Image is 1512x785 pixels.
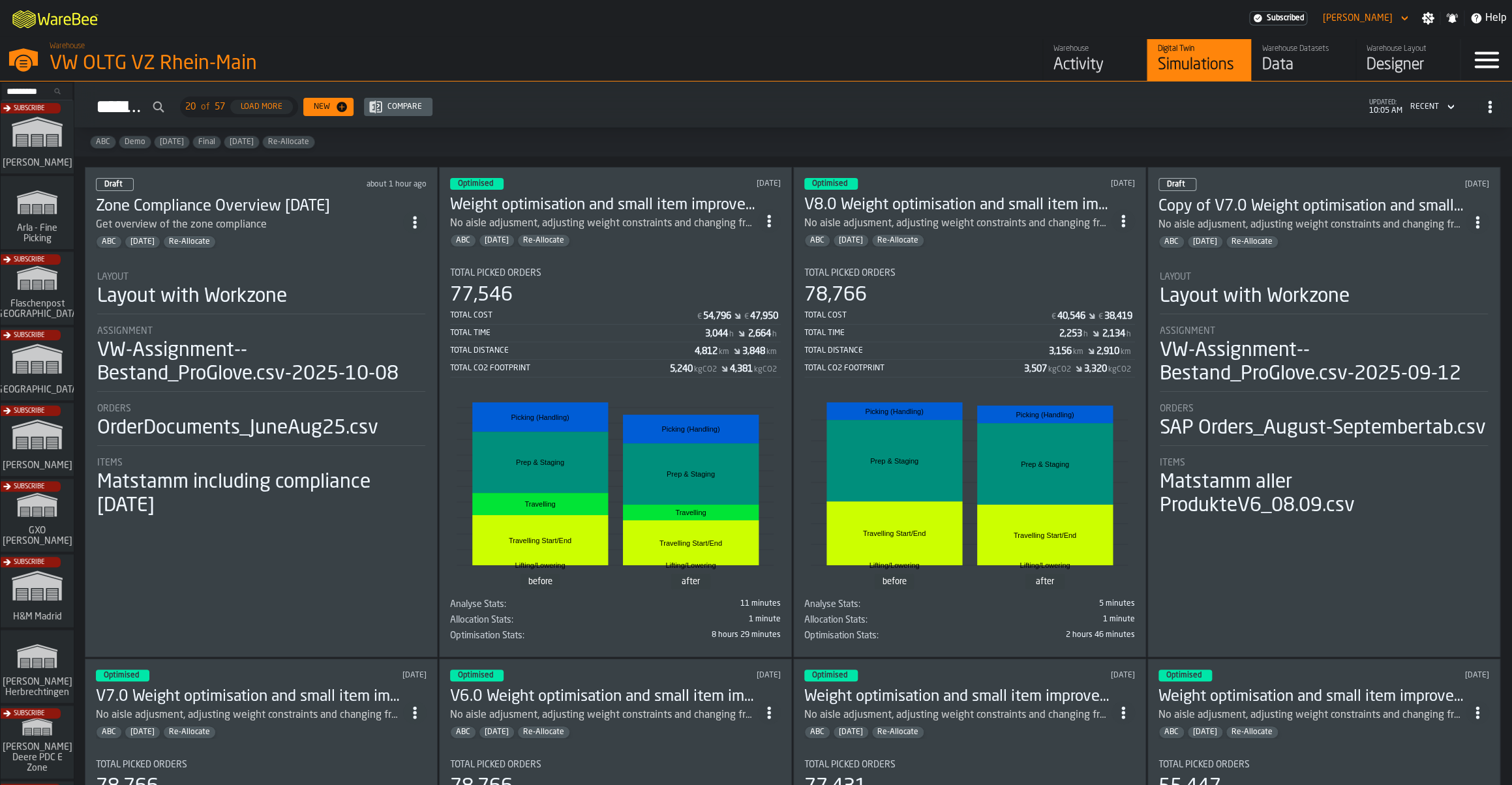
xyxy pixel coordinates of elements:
div: No aisle adjusment, adjusting weight constraints and changing from gramm to kilogramme and puttin... [450,707,757,723]
label: button-toggle-Notifications [1440,12,1464,25]
div: V8.0 Weight optimisation and small item improvement [804,195,1111,216]
div: Title [97,458,425,468]
span: Feb/25 [155,138,189,147]
div: Title [804,268,1135,278]
div: Title [450,630,613,641]
span: Re-Allocate [872,728,924,737]
span: h [1126,330,1131,339]
div: Total Cost [804,311,1050,320]
div: DropdownMenuValue-Sebastian Petruch Petruch [1318,10,1411,26]
div: Updated: 9/18/2025, 12:58:16 PM Created: 9/18/2025, 12:58:16 PM [1344,180,1490,189]
div: DropdownMenuValue-4 [1405,99,1457,115]
section: card-SimulationDashboardCard-optimised [804,258,1135,646]
span: Layout [1160,272,1191,282]
div: stat-Items [1160,458,1488,518]
div: Stat Value [670,364,693,374]
span: ABC [97,237,121,246]
div: Stat Value [703,311,731,321]
span: Allocation Stats: [804,615,868,625]
text: after [1036,577,1055,586]
div: Title [96,760,427,770]
div: Title [450,615,613,625]
div: Title [97,272,425,282]
div: Get overview of the zone compliance [96,217,403,233]
span: € [697,312,702,321]
h3: Copy of V7.0 Weight optimisation and small item improvement [1158,196,1466,217]
span: Optimised [812,672,847,679]
div: VW-Assignment--Bestand_ProGlove.csv-2025-09-12 [1160,339,1488,386]
span: Analyse Stats: [804,599,860,610]
span: 552,800 [804,630,1135,646]
span: Total Picked Orders [96,760,187,770]
label: button-toggle-Help [1464,10,1512,26]
span: Total Picked Orders [1158,760,1250,770]
div: stat-Allocation Stats: [450,615,781,630]
div: Stat Value [730,364,753,374]
span: Feb/25 [1188,237,1222,246]
span: Assignment [1160,326,1215,336]
h3: Weight optimisation and small item improvement V.2.0.0 [1158,687,1466,707]
div: Title [450,268,781,278]
button: button-Compare [364,98,432,116]
div: 11 minutes [618,599,781,608]
span: km [719,348,729,357]
div: Compare [382,102,427,111]
div: Title [97,404,425,414]
div: Stat Value [748,329,771,339]
span: Feb/25 [834,236,868,245]
div: Title [804,615,967,625]
div: Weight optimisation and small item improvement V.4.0 [450,195,757,216]
div: Warehouse Layout [1367,44,1449,53]
span: km [766,348,777,357]
div: Title [1160,404,1488,414]
a: link-to-/wh/i/baca6aa3-d1fc-43c0-a604-2a1c9d5db74d/simulations [1,479,74,554]
span: ABC [1159,728,1184,737]
div: Updated: 9/24/2025, 3:21:45 PM Created: 9/24/2025, 3:20:40 PM [998,179,1136,188]
span: Re-Allocate [164,237,215,246]
span: Subscribe [14,407,44,415]
span: Feb/25 [1188,728,1222,737]
span: Demo [119,138,151,147]
h2: button-Simulations [74,81,1512,128]
span: ABC [805,728,830,737]
div: Data [1262,55,1345,76]
div: No aisle adjusment, adjusting weight constraints and changing from gramm to kilogramme and puttin... [1158,217,1466,233]
div: ItemListCard-DashboardItemContainer [793,167,1146,657]
div: Title [1158,760,1489,770]
div: Stat Value [1024,364,1047,374]
span: kgCO2 [694,365,717,374]
span: Draft [104,181,123,188]
div: Layout with Workzone [97,285,287,308]
div: Stat Value [1102,329,1125,339]
div: Title [450,760,781,770]
label: button-toggle-Menu [1460,39,1512,81]
span: Optimisation Stats: [450,630,524,641]
span: Final [193,138,220,147]
span: Optimised [1166,672,1202,679]
div: Simulations [1158,55,1241,76]
span: Feb/25 [125,728,160,737]
div: Title [450,599,613,610]
span: € [1051,312,1056,321]
div: status-0 2 [96,178,134,191]
div: stat-Layout [1160,272,1488,314]
div: 77,546 [450,284,513,307]
div: 78,766 [804,284,867,307]
span: Total Picked Orders [450,268,541,278]
span: Re-Allocate [164,728,215,737]
div: Stat Value [1104,311,1132,321]
span: Feb/25 [479,728,514,737]
span: Subscribe [14,105,44,112]
div: 8 hours 29 minutes [618,630,781,640]
a: link-to-/wh/i/1653e8cc-126b-480f-9c47-e01e76aa4a88/simulations [1,403,74,479]
span: € [1098,312,1103,321]
span: Draft [1167,181,1185,188]
button: button-New [303,98,354,116]
div: No aisle adjusment, adjusting weight constraints and changing from gramm to kilogramme and puttin... [804,707,1111,723]
div: ButtonLoadMore-Load More-Prev-First-Last [175,96,303,117]
div: Load More [235,102,288,111]
div: Designer [1367,55,1449,76]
